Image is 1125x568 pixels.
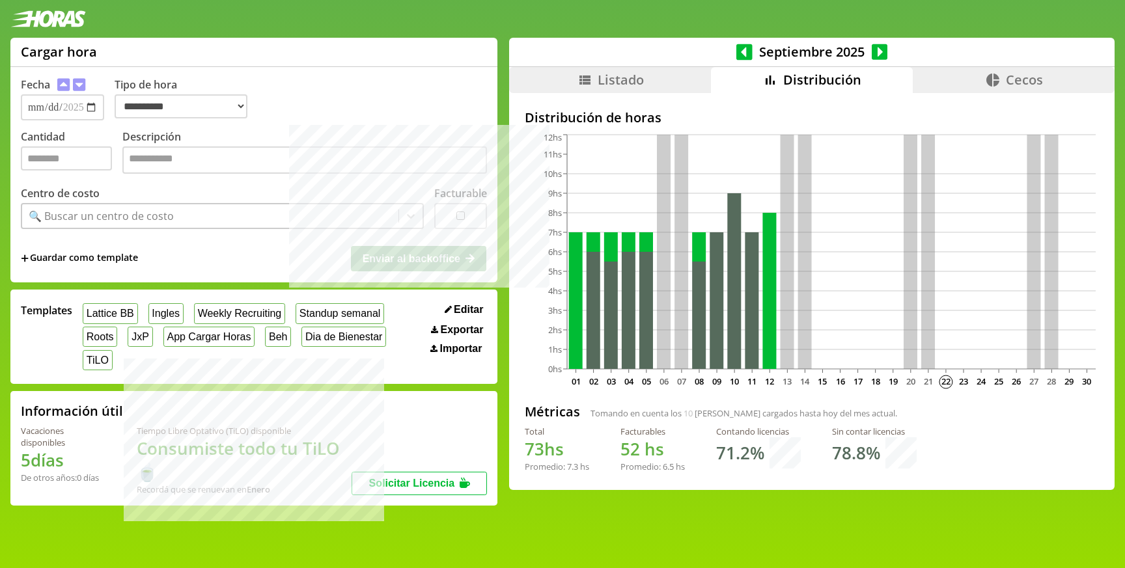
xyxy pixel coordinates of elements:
text: 21 [924,375,933,387]
tspan: 9hs [548,187,562,199]
span: Listado [598,71,644,88]
h2: Métricas [525,403,580,420]
h1: hs [620,437,685,461]
text: 23 [959,375,968,387]
div: Contando licencias [716,426,801,437]
span: Exportar [441,324,484,336]
label: Tipo de hora [115,77,258,120]
text: 08 [695,375,704,387]
span: + [21,251,29,265]
text: 20 [906,375,915,387]
text: 07 [677,375,686,387]
tspan: 3hs [548,304,562,316]
span: Septiembre 2025 [753,43,872,61]
span: Templates [21,303,72,318]
button: TiLO [83,350,113,370]
text: 28 [1047,375,1056,387]
text: 17 [854,375,863,387]
b: Enero [247,483,270,495]
div: Promedio: hs [620,461,685,472]
button: Lattice BB [83,303,138,323]
tspan: 10hs [544,168,562,180]
div: Total [525,426,589,437]
h2: Información útil [21,402,123,420]
button: Exportar [427,323,487,336]
select: Tipo de hora [115,94,247,118]
span: Cecos [1006,71,1043,88]
tspan: 12hs [544,131,562,143]
button: Standup semanal [296,303,384,323]
text: 11 [747,375,757,387]
text: 03 [607,375,616,387]
text: 13 [783,375,792,387]
div: Facturables [620,426,685,437]
tspan: 4hs [548,285,562,297]
text: 26 [1012,375,1021,387]
label: Centro de costo [21,186,100,200]
text: 19 [889,375,898,387]
text: 15 [818,375,827,387]
button: Editar [441,303,488,316]
text: 22 [941,375,951,387]
span: 52 [620,437,640,461]
h1: Consumiste todo tu TiLO 🍵 [137,437,352,483]
button: Solicitar Licencia [352,472,487,495]
text: 30 [1082,375,1091,387]
tspan: 1hs [548,344,562,355]
img: logotipo [10,10,86,27]
tspan: 8hs [548,207,562,219]
span: +Guardar como template [21,251,138,265]
text: 12 [765,375,774,387]
button: App Cargar Horas [163,327,255,347]
h2: Distribución de horas [525,109,1099,126]
text: 01 [572,375,581,387]
h1: 71.2 % [716,441,764,465]
text: 29 [1064,375,1074,387]
div: De otros años: 0 días [21,472,105,483]
h1: 78.8 % [832,441,880,465]
text: 02 [589,375,598,387]
span: 7.3 [567,461,578,472]
text: 27 [1029,375,1038,387]
tspan: 0hs [548,363,562,375]
button: Ingles [148,303,184,323]
button: Beh [265,327,291,347]
div: Sin contar licencias [832,426,917,437]
button: Weekly Recruiting [194,303,285,323]
text: 18 [871,375,880,387]
button: Dia de Bienestar [301,327,386,347]
text: 09 [712,375,721,387]
tspan: 6hs [548,246,562,258]
input: Cantidad [21,146,112,170]
span: Solicitar Licencia [369,478,455,489]
tspan: 11hs [544,148,562,160]
div: Recordá que se renuevan en [137,483,352,495]
h1: Cargar hora [21,43,97,61]
label: Fecha [21,77,50,92]
span: Tomando en cuenta los [PERSON_NAME] cargados hasta hoy del mes actual. [590,407,897,419]
tspan: 7hs [548,226,562,238]
h1: 5 días [21,448,105,472]
div: 🔍 Buscar un centro de costo [29,209,174,223]
text: 24 [977,375,986,387]
button: Roots [83,327,117,347]
text: 04 [624,375,634,387]
text: 16 [836,375,845,387]
tspan: 5hs [548,265,562,277]
label: Cantidad [21,129,122,177]
span: 10 [684,407,693,419]
span: 73 [525,437,544,461]
text: 10 [730,375,739,387]
span: Distribución [783,71,861,88]
span: Editar [454,304,483,316]
text: 05 [642,375,651,387]
div: Promedio: hs [525,461,589,472]
h1: hs [525,437,589,461]
tspan: 2hs [548,324,562,336]
text: 14 [800,375,810,387]
text: 06 [660,375,669,387]
label: Descripción [122,129,487,177]
label: Facturable [434,186,487,200]
span: Importar [440,343,482,355]
button: JxP [128,327,152,347]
